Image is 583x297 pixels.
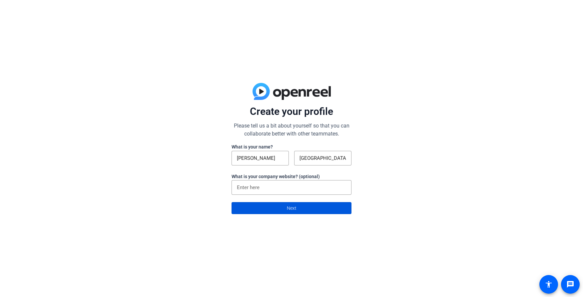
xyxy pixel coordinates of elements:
[299,154,346,162] input: Last Name
[232,122,351,138] p: Please tell us a bit about yourself so that you can collaborate better with other teammates.
[566,280,574,288] mat-icon: message
[232,202,351,214] button: Next
[237,183,346,191] input: Enter here
[253,83,331,100] img: blue-gradient.svg
[232,174,320,179] label: What is your company website? (optional)
[545,280,553,288] mat-icon: accessibility
[237,154,284,162] input: First Name
[232,105,351,118] p: Create your profile
[232,144,273,149] label: What is your name?
[287,202,296,214] span: Next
